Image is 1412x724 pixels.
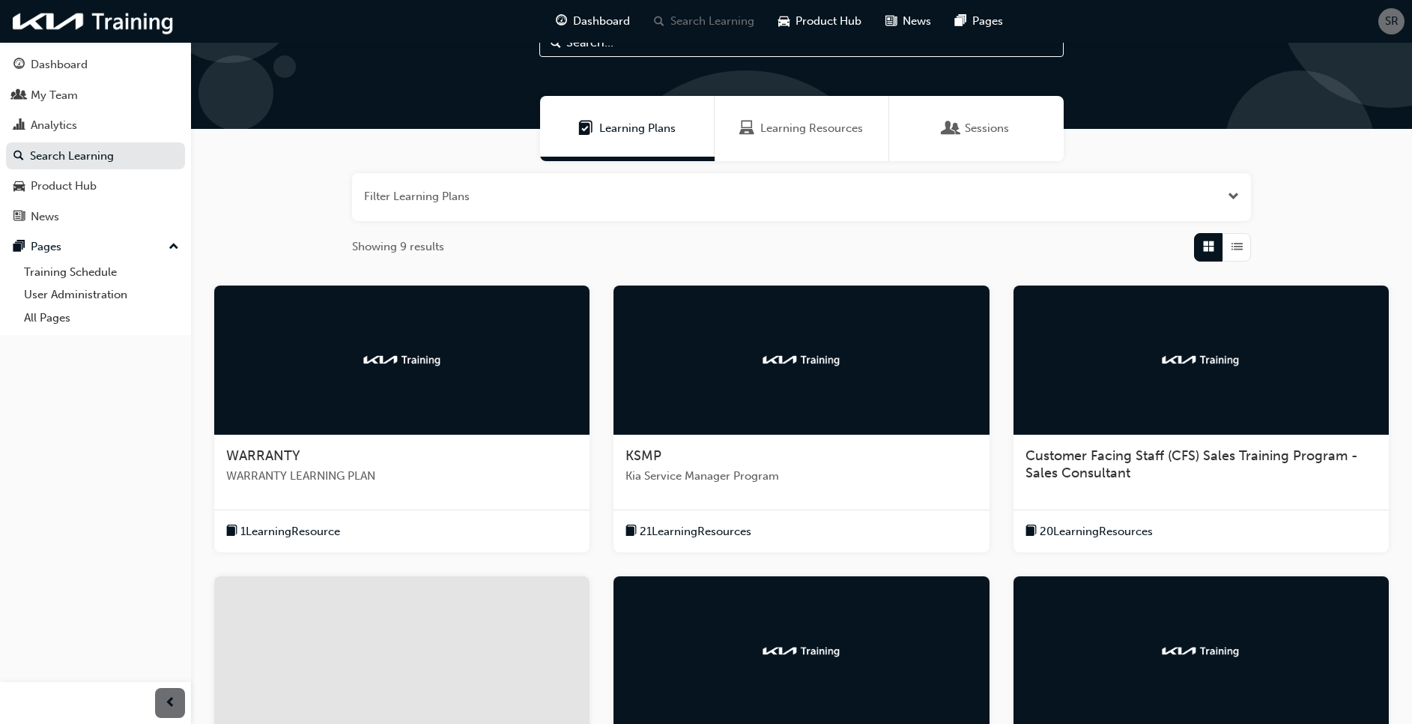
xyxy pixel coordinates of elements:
[352,238,444,256] span: Showing 9 results
[13,211,25,224] span: news-icon
[226,468,578,485] span: WARRANTY LEARNING PLAN
[796,13,861,30] span: Product Hub
[903,13,931,30] span: News
[169,238,179,257] span: up-icon
[544,6,642,37] a: guage-iconDashboard
[226,522,237,541] span: book-icon
[625,522,637,541] span: book-icon
[670,13,754,30] span: Search Learning
[955,12,966,31] span: pages-icon
[625,468,977,485] span: Kia Service Manager Program
[1203,238,1214,256] span: Grid
[226,447,300,464] span: WARRANTY
[18,261,185,284] a: Training Schedule
[240,523,340,540] span: 1 Learning Resource
[1228,188,1239,205] button: Open the filter
[6,172,185,200] a: Product Hub
[31,56,88,73] div: Dashboard
[642,6,766,37] a: search-iconSearch Learning
[31,87,78,104] div: My Team
[1160,644,1242,659] img: kia-training
[613,286,989,553] a: kia-trainingKSMPKia Service Manager Programbook-icon21LearningResources
[551,34,561,52] span: Search
[625,447,661,464] span: KSMP
[943,6,1015,37] a: pages-iconPages
[361,352,443,367] img: kia-training
[13,150,24,163] span: search-icon
[31,178,97,195] div: Product Hub
[1025,447,1358,482] span: Customer Facing Staff (CFS) Sales Training Program - Sales Consultant
[778,12,790,31] span: car-icon
[873,6,943,37] a: news-iconNews
[13,119,25,133] span: chart-icon
[578,120,593,137] span: Learning Plans
[18,307,185,330] a: All Pages
[1025,522,1153,541] button: book-icon20LearningResources
[654,12,664,31] span: search-icon
[7,6,180,37] img: kia-training
[972,13,1003,30] span: Pages
[214,286,590,553] a: kia-trainingWARRANTYWARRANTY LEARNING PLANbook-icon1LearningResource
[226,522,340,541] button: book-icon1LearningResource
[6,142,185,170] a: Search Learning
[1160,352,1242,367] img: kia-training
[625,522,751,541] button: book-icon21LearningResources
[6,233,185,261] button: Pages
[965,120,1009,137] span: Sessions
[760,120,863,137] span: Learning Resources
[715,96,889,161] a: Learning ResourcesLearning Resources
[885,12,897,31] span: news-icon
[6,82,185,109] a: My Team
[6,51,185,79] a: Dashboard
[13,180,25,193] span: car-icon
[1025,522,1037,541] span: book-icon
[6,203,185,231] a: News
[13,58,25,72] span: guage-icon
[599,120,676,137] span: Learning Plans
[760,644,843,659] img: kia-training
[540,96,715,161] a: Learning PlansLearning Plans
[1013,286,1389,553] a: kia-trainingCustomer Facing Staff (CFS) Sales Training Program - Sales Consultantbook-icon20Learn...
[13,89,25,103] span: people-icon
[539,28,1064,57] input: Search...
[18,283,185,307] a: User Administration
[573,13,630,30] span: Dashboard
[1378,8,1405,34] button: SR
[766,6,873,37] a: car-iconProduct Hub
[739,120,754,137] span: Learning Resources
[760,352,843,367] img: kia-training
[165,694,176,713] span: prev-icon
[6,112,185,139] a: Analytics
[944,120,959,137] span: Sessions
[1231,238,1243,256] span: List
[556,12,567,31] span: guage-icon
[31,208,59,226] div: News
[1040,523,1153,540] span: 20 Learning Resources
[889,96,1064,161] a: SessionsSessions
[13,241,25,254] span: pages-icon
[640,523,751,540] span: 21 Learning Resources
[31,238,61,256] div: Pages
[31,117,77,134] div: Analytics
[6,48,185,233] button: DashboardMy TeamAnalyticsSearch LearningProduct HubNews
[1385,13,1399,30] span: SR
